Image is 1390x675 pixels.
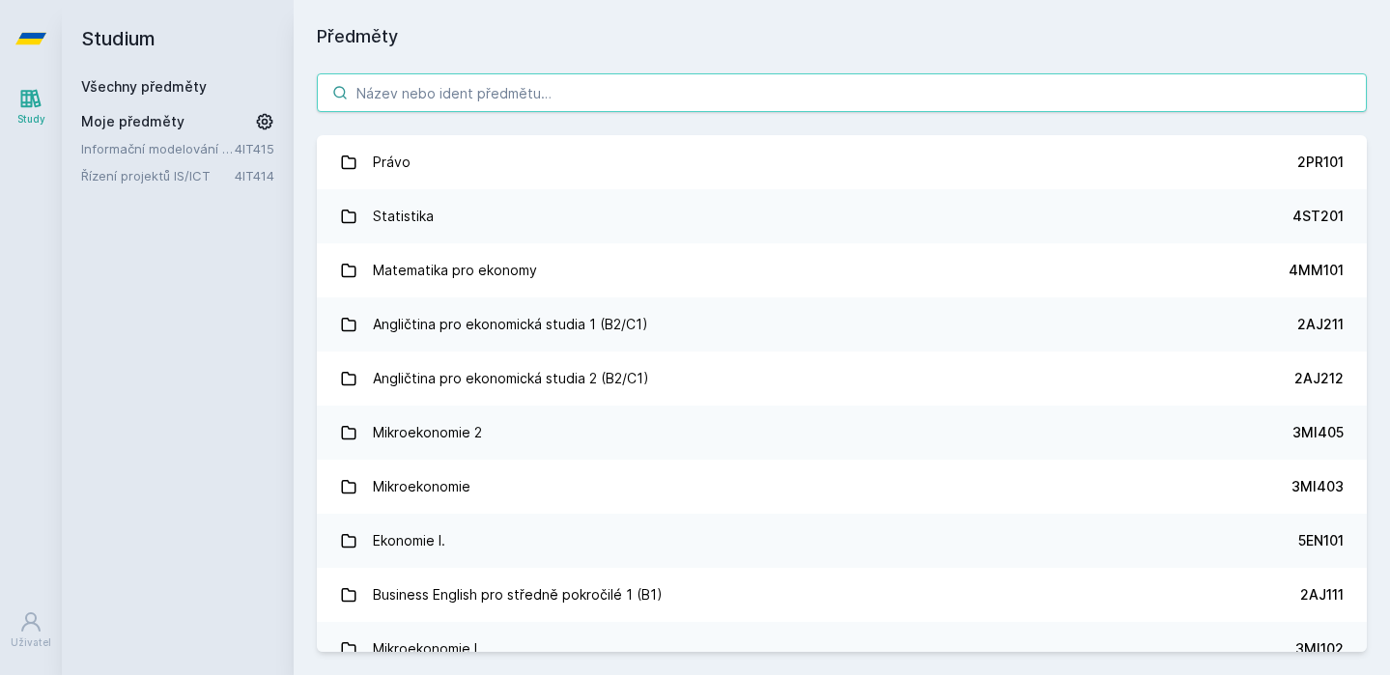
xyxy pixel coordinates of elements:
[235,141,274,156] a: 4IT415
[317,23,1367,50] h1: Předměty
[1292,423,1344,442] div: 3MI405
[1295,639,1344,659] div: 3MI102
[81,112,184,131] span: Moje předměty
[4,77,58,136] a: Study
[1294,369,1344,388] div: 2AJ212
[1289,261,1344,280] div: 4MM101
[373,467,470,506] div: Mikroekonomie
[317,135,1367,189] a: Právo 2PR101
[235,168,274,183] a: 4IT414
[317,352,1367,406] a: Angličtina pro ekonomická studia 2 (B2/C1) 2AJ212
[81,78,207,95] a: Všechny předměty
[81,139,235,158] a: Informační modelování organizací
[317,406,1367,460] a: Mikroekonomie 2 3MI405
[1292,207,1344,226] div: 4ST201
[317,460,1367,514] a: Mikroekonomie 3MI403
[373,521,445,560] div: Ekonomie I.
[1300,585,1344,605] div: 2AJ111
[1297,153,1344,172] div: 2PR101
[4,601,58,660] a: Uživatel
[17,112,45,127] div: Study
[373,576,663,614] div: Business English pro středně pokročilé 1 (B1)
[317,568,1367,622] a: Business English pro středně pokročilé 1 (B1) 2AJ111
[373,251,537,290] div: Matematika pro ekonomy
[11,635,51,650] div: Uživatel
[1298,531,1344,550] div: 5EN101
[317,514,1367,568] a: Ekonomie I. 5EN101
[317,243,1367,297] a: Matematika pro ekonomy 4MM101
[1291,477,1344,496] div: 3MI403
[1297,315,1344,334] div: 2AJ211
[373,630,477,668] div: Mikroekonomie I
[373,359,649,398] div: Angličtina pro ekonomická studia 2 (B2/C1)
[317,297,1367,352] a: Angličtina pro ekonomická studia 1 (B2/C1) 2AJ211
[317,73,1367,112] input: Název nebo ident předmětu…
[373,143,411,182] div: Právo
[373,413,482,452] div: Mikroekonomie 2
[373,305,648,344] div: Angličtina pro ekonomická studia 1 (B2/C1)
[317,189,1367,243] a: Statistika 4ST201
[81,166,235,185] a: Řízení projektů IS/ICT
[373,197,434,236] div: Statistika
